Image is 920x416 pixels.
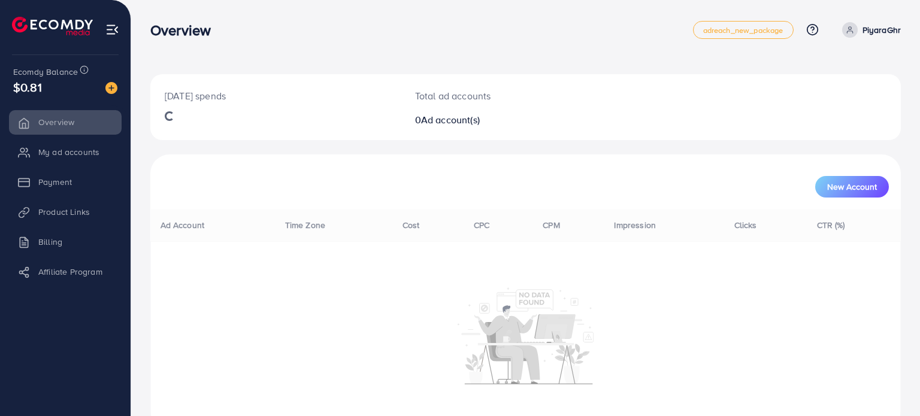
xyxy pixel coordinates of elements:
[693,21,794,39] a: adreach_new_package
[837,22,901,38] a: PiyaraGhr
[13,66,78,78] span: Ecomdy Balance
[827,183,877,191] span: New Account
[105,82,117,94] img: image
[415,114,574,126] h2: 0
[105,23,119,37] img: menu
[415,89,574,103] p: Total ad accounts
[165,89,386,103] p: [DATE] spends
[12,17,93,35] img: logo
[815,176,889,198] button: New Account
[13,78,42,96] span: $0.81
[862,23,901,37] p: PiyaraGhr
[421,113,480,126] span: Ad account(s)
[703,26,783,34] span: adreach_new_package
[150,22,220,39] h3: Overview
